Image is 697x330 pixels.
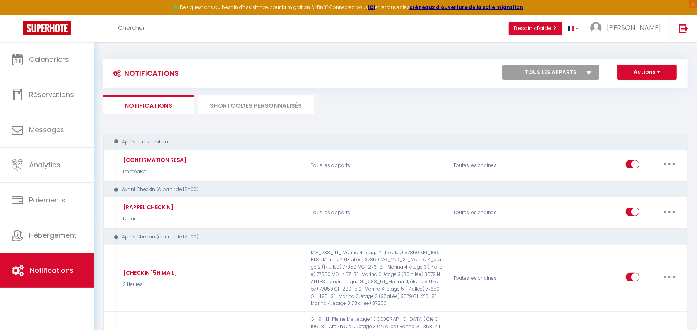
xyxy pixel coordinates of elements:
span: Notifications [30,265,74,275]
span: Paiements [29,195,65,205]
span: Réservations [29,90,74,99]
img: logout [679,24,688,33]
a: créneaux d'ouverture de la salle migration [409,4,523,10]
p: 3 Heures [121,281,177,288]
span: [PERSON_NAME] [607,23,661,32]
li: SHORTCODES PERSONNALISÉS [198,95,314,114]
div: [CHECKIN 15H MAIL] [121,269,177,277]
p: Tous les apparts [306,154,448,177]
div: [CONFIRMATION RESA] [121,156,187,164]
h3: Notifications [109,65,179,82]
span: Messages [29,125,64,134]
div: Toutes les chaines [448,249,543,308]
p: Immédiat [121,168,187,175]
img: Super Booking [23,21,71,35]
div: Avant Checkin (à partir de 12h00) [111,186,670,193]
button: Besoin d'aide ? [509,22,562,35]
div: Toutes les chaines [448,202,543,224]
div: Après Checkin (à partir de 12h00) [111,233,670,241]
a: ... [PERSON_NAME] [584,15,671,42]
span: Calendriers [29,54,69,64]
span: Hébergement [29,230,77,240]
div: Toutes les chaines [448,154,543,177]
span: Chercher [118,24,145,32]
li: Notifications [103,95,194,114]
a: ICI [368,4,375,10]
p: MG_238_4.1_ Marina 4, étage 4 (15 allée) 57850 MG_166, RDC, Marina 4 (13 allée) 37850 MG_270_2.1_... [306,249,448,308]
div: [RAPPEL CHECKIN] [121,203,173,211]
button: Actions [617,65,677,80]
a: Chercher [112,15,151,42]
button: Ouvrir le widget de chat LiveChat [6,3,29,26]
span: Analytics [29,160,60,170]
div: Après la réservation [111,138,670,146]
p: Tous les apparts [306,202,448,224]
p: 1 Jour [121,215,173,223]
img: ... [590,22,602,34]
